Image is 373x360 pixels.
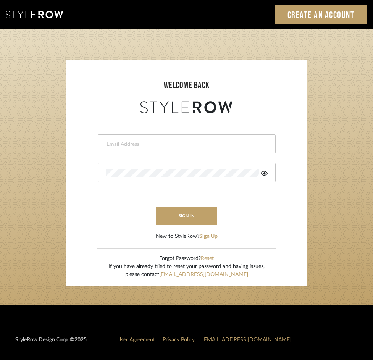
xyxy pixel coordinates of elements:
div: If you have already tried to reset your password and having issues, please contact [108,263,265,279]
a: Create an Account [275,5,368,24]
input: Email Address [106,140,266,148]
div: welcome back [74,79,299,92]
button: Sign Up [199,232,218,241]
a: [EMAIL_ADDRESS][DOMAIN_NAME] [159,272,248,277]
a: Privacy Policy [163,337,195,342]
a: [EMAIL_ADDRESS][DOMAIN_NAME] [202,337,291,342]
div: New to StyleRow? [156,232,218,241]
button: Reset [201,255,214,263]
a: User Agreement [117,337,155,342]
div: Forgot Password? [108,255,265,263]
div: StyleRow Design Corp. ©2025 [15,336,87,350]
button: sign in [156,207,217,225]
